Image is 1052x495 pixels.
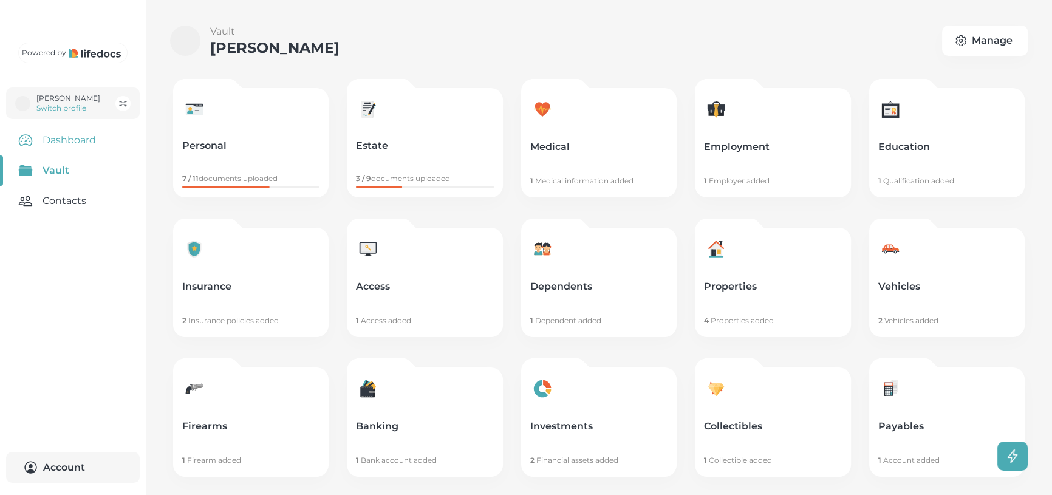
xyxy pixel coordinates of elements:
[878,316,1016,326] p: Vehicles added
[356,140,493,152] p: Estate
[521,367,677,477] a: Investments2 Financial assets added
[6,87,140,119] button: Kevin Savage[PERSON_NAME]Switch profile
[356,456,493,465] p: Bank account added
[170,26,200,56] img: Kevin Savage
[521,228,677,337] a: Dependents1 Dependent added
[530,420,668,432] p: Investments
[878,281,1016,293] p: Vehicles
[173,367,329,477] a: Firearms1 Firearm added
[530,316,533,325] span: 1
[530,141,668,153] p: Medical
[173,228,329,337] a: Insurance2 Insurance policies added
[182,456,319,465] p: Firearm added
[182,174,319,183] p: documents uploaded
[878,176,1016,186] p: Qualification added
[704,176,707,185] span: 1
[356,456,359,465] span: 1
[347,367,502,477] a: Banking1 Bank account added
[869,88,1025,197] a: Education1 Qualification added
[182,281,319,293] p: Insurance
[530,176,533,185] span: 1
[210,39,340,56] h3: [PERSON_NAME]
[530,316,668,326] p: Dependent added
[869,228,1025,337] a: Vehicles2 Vehicles added
[878,141,1016,153] p: Education
[15,96,30,111] img: Kevin Savage
[704,176,841,186] p: Employer added
[182,174,199,183] span: 7 / 11
[182,420,319,432] p: Firearms
[36,94,100,103] p: [PERSON_NAME]
[704,316,841,326] p: Properties added
[182,316,186,325] span: 2
[530,176,668,186] p: Medical information added
[18,43,128,63] a: Powered by
[6,452,140,483] button: Account
[356,420,493,432] p: Banking
[530,456,668,465] p: Financial assets added
[878,420,1016,432] p: Payables
[521,88,677,197] a: Medical1 Medical information added
[878,316,883,325] span: 2
[695,228,850,337] a: Properties4 Properties added
[878,456,881,465] span: 1
[704,141,841,153] p: Employment
[36,103,100,113] p: Switch profile
[878,456,1016,465] p: Account added
[173,88,329,197] a: Personal7 / 11documents uploaded
[182,456,185,465] span: 1
[878,176,881,185] span: 1
[695,367,850,477] a: Collectibles1 Collectible added
[530,281,668,293] p: Dependents
[704,316,709,325] span: 4
[182,316,319,326] p: Insurance policies added
[695,88,850,197] a: Employment1 Employer added
[869,367,1025,477] a: Payables1 Account added
[356,316,359,325] span: 1
[210,24,340,39] p: Vault
[347,228,502,337] a: Access1 Access added
[356,281,493,293] p: Access
[356,174,493,183] p: documents uploaded
[182,140,319,152] p: Personal
[530,456,535,465] span: 2
[704,456,707,465] span: 1
[356,174,371,183] span: 3 / 9
[942,26,1028,56] button: Manage
[704,281,841,293] p: Properties
[347,88,502,197] a: Estate3 / 9documents uploaded
[356,316,493,326] p: Access added
[704,420,841,432] p: Collectibles
[704,456,841,465] p: Collectible added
